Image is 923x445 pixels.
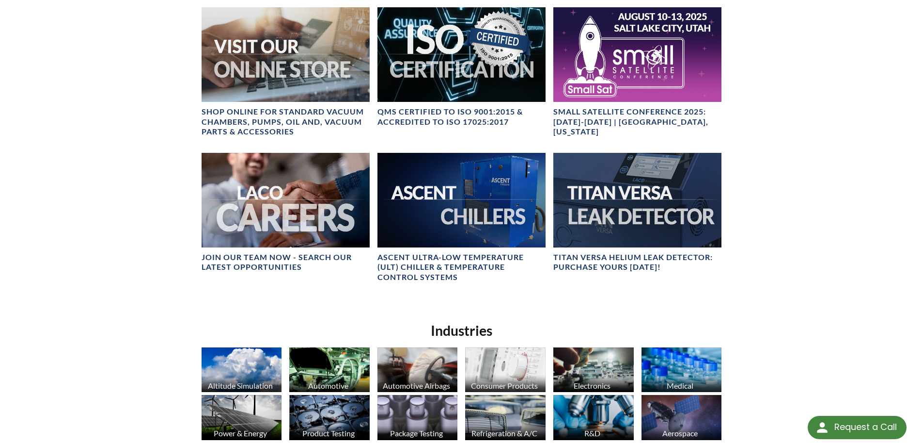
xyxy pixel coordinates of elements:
[377,252,546,282] h4: Ascent Ultra-Low Temperature (ULT) Chiller & Temperature Control Systems
[377,347,458,393] img: industry_Auto-Airbag_670x376.jpg
[640,429,721,438] div: Aerospace
[377,347,458,395] a: Automotive Airbags
[553,252,721,273] h4: TITAN VERSA Helium Leak Detector: Purchase Yours [DATE]!
[202,347,282,393] img: industry_AltitudeSim_670x376.jpg
[202,107,370,137] h4: SHOP ONLINE FOR STANDARD VACUUM CHAMBERS, PUMPS, OIL AND, VACUUM PARTS & ACCESSORIES
[553,107,721,137] h4: Small Satellite Conference 2025: [DATE]-[DATE] | [GEOGRAPHIC_DATA], [US_STATE]
[200,381,281,390] div: Altitude Simulation
[377,107,546,127] h4: QMS CERTIFIED to ISO 9001:2015 & Accredited to ISO 17025:2017
[465,347,546,393] img: industry_Consumer_670x376.jpg
[640,381,721,390] div: Medical
[202,252,370,273] h4: Join our team now - SEARCH OUR LATEST OPPORTUNITIES
[377,153,546,283] a: Ascent Chiller ImageAscent Ultra-Low Temperature (ULT) Chiller & Temperature Control Systems
[202,347,282,395] a: Altitude Simulation
[377,395,458,440] img: industry_Package_670x376.jpg
[200,429,281,438] div: Power & Energy
[641,395,722,440] img: Artboard_1.jpg
[834,416,897,438] div: Request a Call
[202,153,370,273] a: Join our team now - SEARCH OUR LATEST OPPORTUNITIES
[289,347,370,395] a: Automotive
[553,395,634,443] a: R&D
[288,429,369,438] div: Product Testing
[552,381,633,390] div: Electronics
[553,153,721,273] a: TITAN VERSA bannerTITAN VERSA Helium Leak Detector: Purchase Yours [DATE]!
[464,381,545,390] div: Consumer Products
[198,322,726,340] h2: Industries
[288,381,369,390] div: Automotive
[376,381,457,390] div: Automotive Airbags
[202,395,282,443] a: Power & Energy
[376,429,457,438] div: Package Testing
[641,395,722,443] a: Aerospace
[289,395,370,440] img: industry_ProductTesting_670x376.jpg
[289,395,370,443] a: Product Testing
[641,347,722,393] img: industry_Medical_670x376.jpg
[553,347,634,393] img: industry_Electronics_670x376.jpg
[552,429,633,438] div: R&D
[553,347,634,395] a: Electronics
[289,347,370,393] img: industry_Automotive_670x376.jpg
[202,7,370,137] a: Visit Our Online Store headerSHOP ONLINE FOR STANDARD VACUUM CHAMBERS, PUMPS, OIL AND, VACUUM PAR...
[641,347,722,395] a: Medical
[465,395,546,443] a: Refrigeration & A/C
[808,416,907,439] div: Request a Call
[553,395,634,440] img: industry_R_D_670x376.jpg
[553,7,721,137] a: Small Satellite Conference 2025: August 10-13 | Salt Lake City, UtahSmall Satellite Conference 20...
[465,395,546,440] img: industry_HVAC_670x376.jpg
[202,395,282,440] img: industry_Power-2_670x376.jpg
[464,429,545,438] div: Refrigeration & A/C
[465,347,546,395] a: Consumer Products
[377,395,458,443] a: Package Testing
[377,7,546,127] a: ISO Certification headerQMS CERTIFIED to ISO 9001:2015 & Accredited to ISO 17025:2017
[814,420,830,435] img: round button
